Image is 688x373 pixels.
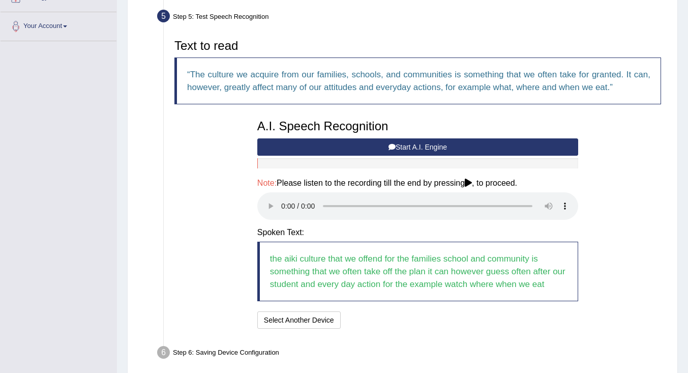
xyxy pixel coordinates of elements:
div: Step 5: Test Speech Recognition [153,7,673,29]
q: The culture we acquire from our families, schools, and communities is something that we often tak... [187,70,650,92]
a: Your Account [1,12,116,38]
button: Start A.I. Engine [257,138,578,156]
span: Note: [257,179,277,187]
blockquote: the aiki culture that we offend for the families school and community is something that we often ... [257,242,578,301]
div: Step 6: Saving Device Configuration [153,343,673,365]
h3: A.I. Speech Recognition [257,120,578,133]
button: Select Another Device [257,311,341,329]
h4: Please listen to the recording till the end by pressing , to proceed. [257,179,578,188]
h3: Text to read [174,39,661,52]
h4: Spoken Text: [257,228,578,237]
